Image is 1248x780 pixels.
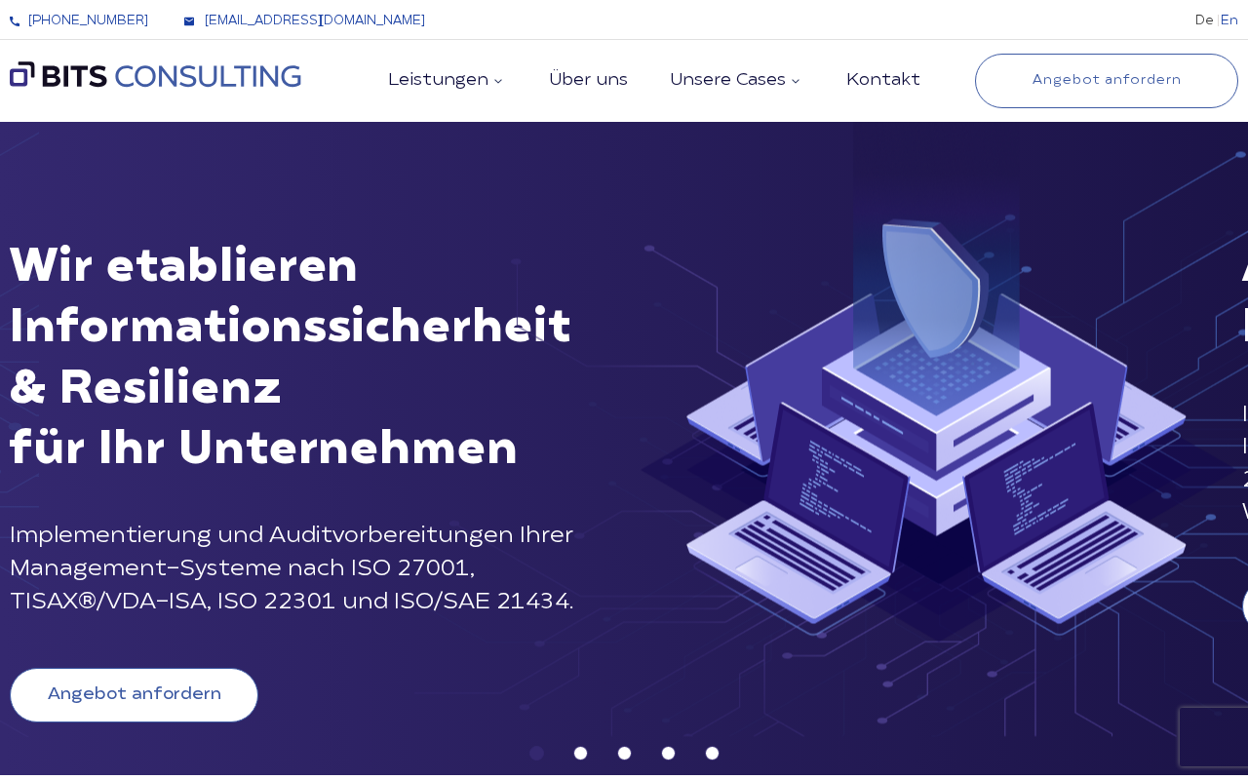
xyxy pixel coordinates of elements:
[975,54,1238,108] a: Angebot anfordern
[617,746,632,760] button: 3 of 5
[10,521,621,619] p: Implementierung und Auditvorbereitungen Ihrer Management-Systeme nach ISO 27001, TISAX®/VDA-ISA, ...
[10,239,621,483] h2: Wir etablieren Informationssicherheit & Resilienz für Ihr Unternehmen
[661,746,676,760] button: 4 of 5
[388,72,507,90] a: Leistungen
[182,15,424,28] a: [EMAIL_ADDRESS][DOMAIN_NAME]
[10,668,258,722] a: Angebot anfordern
[10,15,147,28] a: [PHONE_NUMBER]
[1195,15,1214,28] li: De
[670,72,804,90] a: Unsere Cases
[573,746,588,760] button: 2 of 5
[529,746,544,760] button: 1 of 5
[1221,15,1238,27] a: En
[549,71,628,90] a: Über uns
[846,71,920,90] a: Kontakt
[705,746,720,760] button: 5 of 5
